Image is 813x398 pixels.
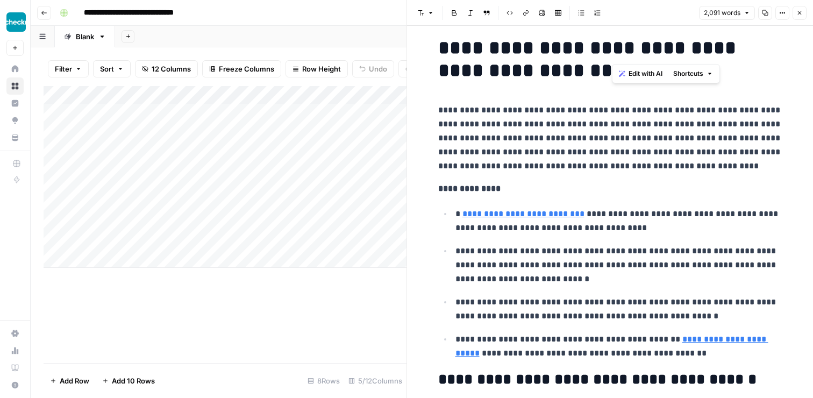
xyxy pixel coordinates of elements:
button: Undo [352,60,394,77]
span: Shortcuts [673,69,703,79]
a: Usage [6,342,24,359]
div: Blank [76,31,94,42]
button: Add Row [44,372,96,389]
span: Undo [369,63,387,74]
span: 2,091 words [704,8,740,18]
button: Shortcuts [669,67,717,81]
span: Row Height [302,63,341,74]
a: Insights [6,95,24,112]
a: Blank [55,26,115,47]
a: Learning Hub [6,359,24,376]
button: Workspace: Checkr [6,9,24,35]
span: Sort [100,63,114,74]
button: Help + Support [6,376,24,394]
a: Opportunities [6,112,24,129]
a: Home [6,60,24,77]
button: Sort [93,60,131,77]
img: Checkr Logo [6,12,26,32]
button: Filter [48,60,89,77]
span: 12 Columns [152,63,191,74]
span: Add 10 Rows [112,375,155,386]
div: 5/12 Columns [344,372,406,389]
a: Settings [6,325,24,342]
span: Edit with AI [629,69,662,79]
button: Row Height [286,60,348,77]
span: Filter [55,63,72,74]
button: 2,091 words [699,6,755,20]
span: Add Row [60,375,89,386]
a: Your Data [6,129,24,146]
button: 12 Columns [135,60,198,77]
div: 8 Rows [303,372,344,389]
span: Freeze Columns [219,63,274,74]
a: Browse [6,77,24,95]
button: Edit with AI [615,67,667,81]
button: Freeze Columns [202,60,281,77]
button: Add 10 Rows [96,372,161,389]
